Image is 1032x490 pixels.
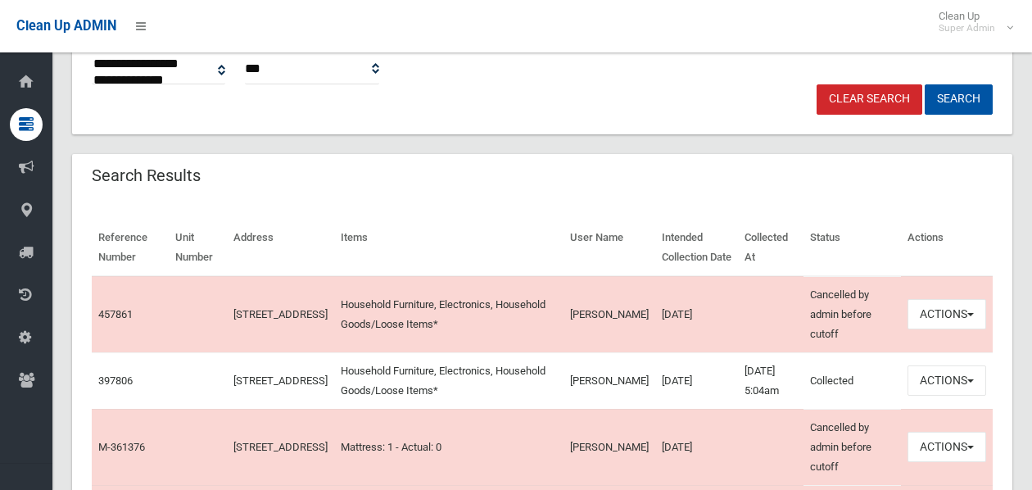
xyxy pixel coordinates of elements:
[925,84,993,115] button: Search
[169,220,227,276] th: Unit Number
[803,220,901,276] th: Status
[738,352,803,409] td: [DATE] 5:04am
[901,220,993,276] th: Actions
[655,409,738,485] td: [DATE]
[908,365,986,396] button: Actions
[233,308,328,320] a: [STREET_ADDRESS]
[233,441,328,453] a: [STREET_ADDRESS]
[334,409,564,485] td: Mattress: 1 - Actual: 0
[334,276,564,353] td: Household Furniture, Electronics, Household Goods/Loose Items*
[98,374,133,387] a: 397806
[930,10,1012,34] span: Clean Up
[334,220,564,276] th: Items
[72,160,220,192] header: Search Results
[803,276,901,353] td: Cancelled by admin before cutoff
[738,220,803,276] th: Collected At
[98,441,145,453] a: M-361376
[564,352,655,409] td: [PERSON_NAME]
[655,352,738,409] td: [DATE]
[227,220,334,276] th: Address
[655,276,738,353] td: [DATE]
[803,409,901,485] td: Cancelled by admin before cutoff
[939,22,995,34] small: Super Admin
[16,18,116,34] span: Clean Up ADMIN
[334,352,564,409] td: Household Furniture, Electronics, Household Goods/Loose Items*
[803,352,901,409] td: Collected
[564,220,655,276] th: User Name
[908,299,986,329] button: Actions
[817,84,922,115] a: Clear Search
[92,220,169,276] th: Reference Number
[98,308,133,320] a: 457861
[564,276,655,353] td: [PERSON_NAME]
[655,220,738,276] th: Intended Collection Date
[564,409,655,485] td: [PERSON_NAME]
[908,432,986,462] button: Actions
[233,374,328,387] a: [STREET_ADDRESS]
